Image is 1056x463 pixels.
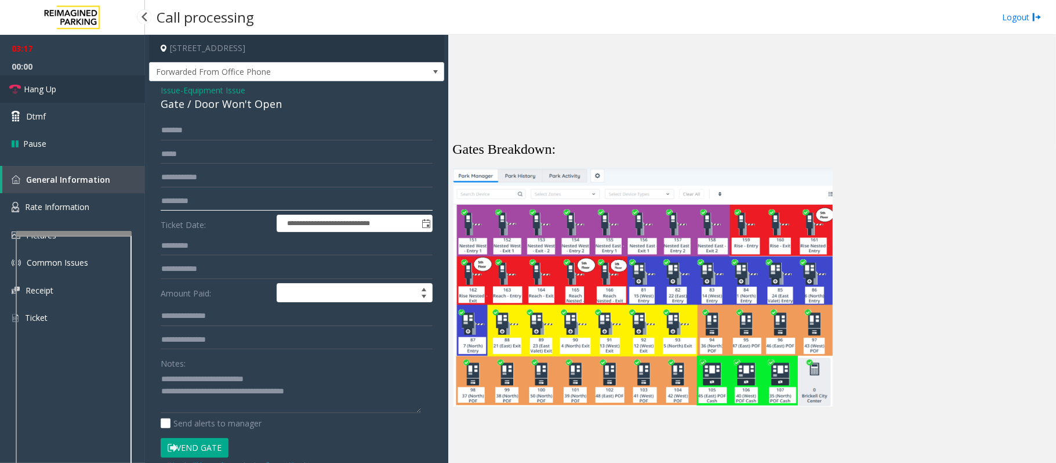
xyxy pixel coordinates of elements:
h3: Call processing [151,3,260,31]
span: General Information [26,174,110,185]
span: - [180,85,245,96]
img: 'icon' [12,175,20,184]
h4: [STREET_ADDRESS] [149,35,444,62]
button: Vend Gate [161,438,228,458]
img: 'icon' [12,258,21,267]
a: Logout [1002,11,1042,23]
img: 59f162bd64404381b33333376346a36f.jpg [452,168,833,407]
a: General Information [2,166,145,193]
span: Equipment Issue [183,84,245,96]
span: Dtmf [26,110,46,122]
img: 'icon' [12,231,20,239]
img: 'icon' [12,202,19,212]
span: Increase value [416,284,432,293]
span: Hang Up [24,83,56,95]
label: Send alerts to manager [161,417,262,429]
div: Gate / Door Won't Open [161,96,433,112]
span: Pictures [26,230,56,241]
img: 'icon' [12,313,19,323]
span: Toggle popup [419,215,432,231]
span: Issue [161,84,180,96]
label: Notes: [161,353,186,370]
label: Amount Paid: [158,283,274,303]
img: 'icon' [12,287,20,294]
span: Gates Breakdown: [452,142,556,157]
span: Pause [23,138,46,150]
img: logout [1032,11,1042,23]
span: Rate Information [25,201,89,212]
span: Forwarded From Office Phone [150,63,385,81]
span: Decrease value [416,293,432,302]
label: Ticket Date: [158,215,274,232]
